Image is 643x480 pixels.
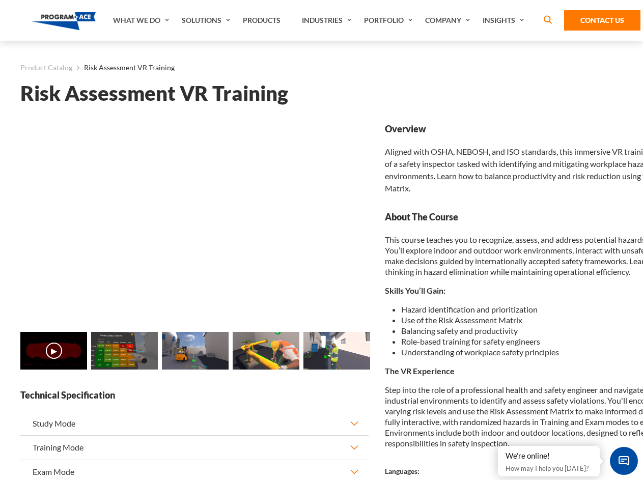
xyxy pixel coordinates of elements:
[20,332,87,370] img: Risk Assessment VR Training - Video 0
[20,389,369,402] strong: Technical Specification
[564,10,640,31] a: Contact Us
[72,61,175,74] li: Risk Assessment VR Training
[385,467,420,475] strong: Languages:
[20,61,72,74] a: Product Catalog
[20,412,369,435] button: Study Mode
[20,436,369,459] button: Training Mode
[162,332,229,370] img: Risk Assessment VR Training - Preview 2
[506,462,592,474] p: How may I help you [DATE]?
[32,12,96,30] img: Program-Ace
[233,332,299,370] img: Risk Assessment VR Training - Preview 3
[20,123,369,319] iframe: Risk Assessment VR Training - Video 0
[506,451,592,461] div: We're online!
[610,447,638,475] span: Chat Widget
[303,332,370,370] img: Risk Assessment VR Training - Preview 4
[91,332,158,370] img: Risk Assessment VR Training - Preview 1
[46,343,62,359] button: ▶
